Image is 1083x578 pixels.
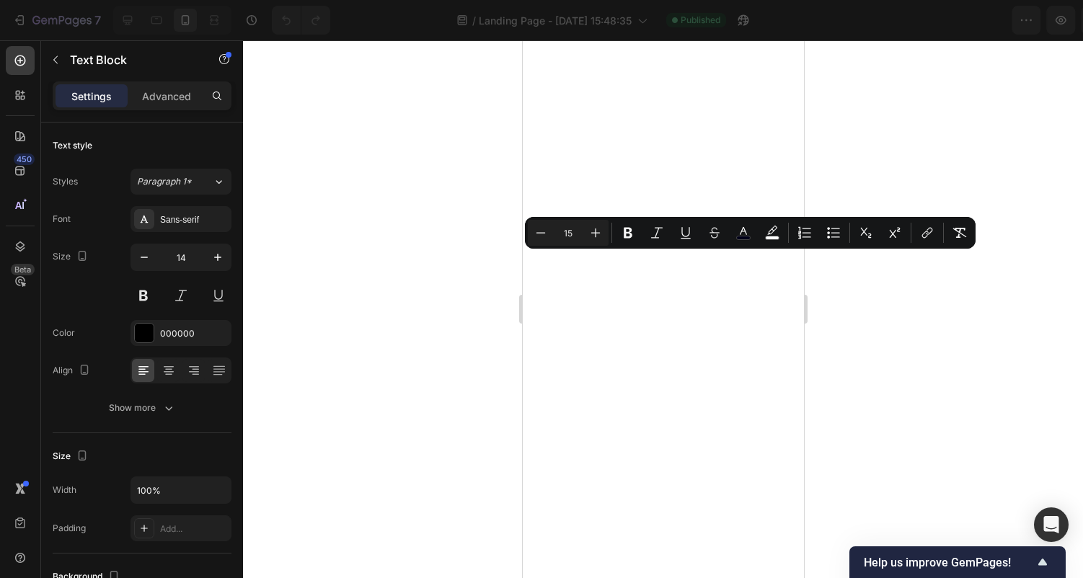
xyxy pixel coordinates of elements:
div: Styles [53,175,78,188]
input: Auto [131,477,231,503]
button: Show more [53,395,231,421]
div: Size [53,447,91,466]
button: Paragraph 1* [131,169,231,195]
div: Size [53,247,91,267]
span: Help us improve GemPages! [864,556,1034,569]
div: 450 [14,154,35,165]
p: Advanced [142,89,191,104]
div: Width [53,484,76,497]
div: Padding [53,522,86,535]
p: 7 [94,12,101,29]
span: Save [946,14,970,27]
span: Landing Page - [DATE] 15:48:35 [479,13,632,28]
div: Open Intercom Messenger [1034,507,1069,542]
span: Published [681,14,720,27]
div: 000000 [160,327,228,340]
div: Font [53,213,71,226]
span: Paragraph 1* [137,175,192,188]
button: Show survey - Help us improve GemPages! [864,553,1051,571]
div: Add... [160,523,228,535]
p: Settings [71,89,112,104]
div: Align [53,361,93,381]
button: 7 [6,6,107,35]
div: Beta [11,264,35,275]
div: Undo/Redo [272,6,330,35]
span: / [472,13,476,28]
p: Text Block [70,51,193,68]
iframe: Design area [523,40,804,578]
div: Editor contextual toolbar [525,217,976,249]
div: Show more [109,401,176,415]
div: Text style [53,139,92,152]
button: Publish [987,6,1048,35]
div: Sans-serif [160,213,228,226]
div: Publish [999,13,1035,28]
div: Color [53,326,75,339]
button: Save [934,6,981,35]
